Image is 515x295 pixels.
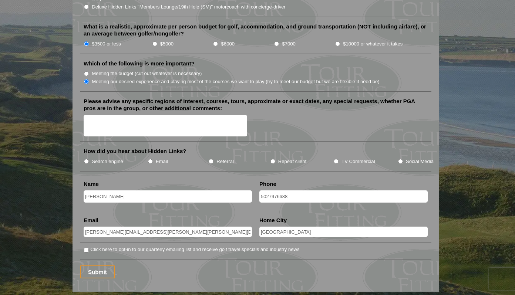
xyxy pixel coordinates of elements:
label: Email [156,158,168,165]
label: What is a realistic, approximate per person budget for golf, accommodation, and ground transporta... [84,23,428,37]
label: Deluxe Hidden Links "Members Lounge/19th Hole (SM)" motorcoach with concierge-driver [92,3,286,11]
label: Please advise any specific regions of interest, courses, tours, approximate or exact dates, any s... [84,98,428,112]
label: TV Commercial [341,158,375,165]
label: Email [84,217,98,224]
label: Social Media [406,158,434,165]
label: Phone [259,180,276,188]
label: Name [84,180,99,188]
label: Meeting our desired experience and playing most of the courses we want to play (try to meet our b... [92,78,380,85]
label: $6000 [221,40,235,48]
label: $5000 [160,40,174,48]
label: $7000 [282,40,295,48]
label: Meeting the budget (cut out whatever is necessary) [92,70,202,77]
input: Submit [80,265,115,278]
label: $3500 or less [92,40,121,48]
label: Click here to opt-in to our quarterly emailing list and receive golf travel specials and industry... [90,246,299,253]
label: Referral [216,158,234,165]
label: Which of the following is more important? [84,60,195,67]
label: Search engine [92,158,123,165]
label: Repeat client [278,158,307,165]
label: $10000 or whatever it takes [343,40,403,48]
label: Home City [259,217,287,224]
label: How did you hear about Hidden Links? [84,147,186,155]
